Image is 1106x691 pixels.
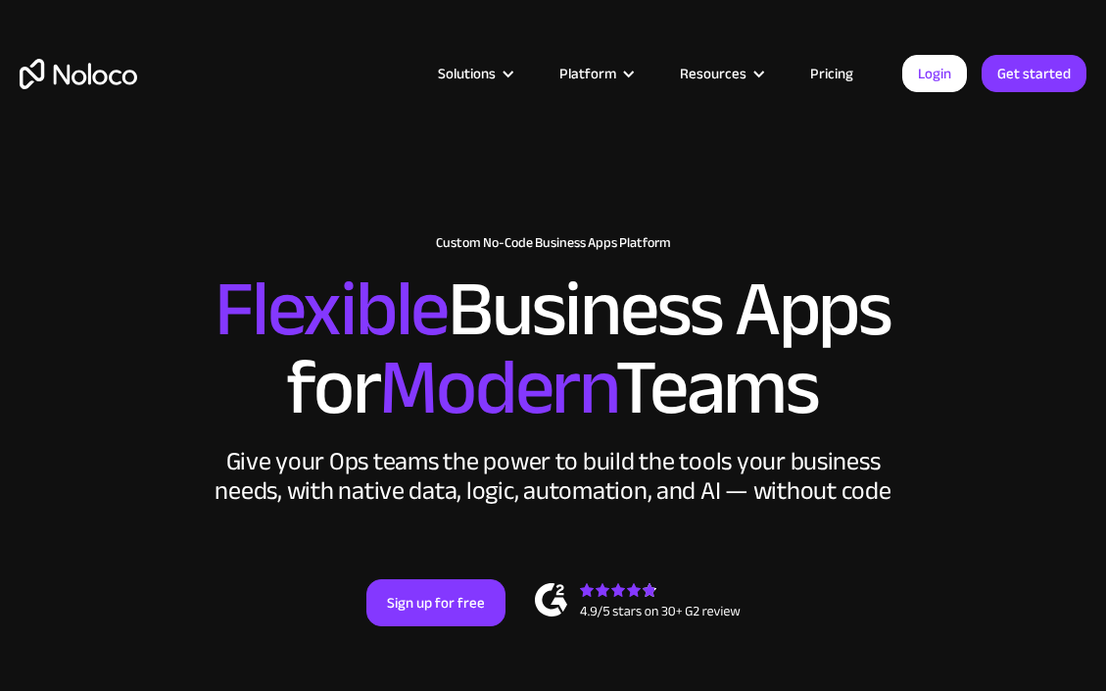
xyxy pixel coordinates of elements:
div: Resources [655,61,786,86]
div: Platform [559,61,616,86]
a: Login [902,55,967,92]
span: Flexible [215,236,448,382]
a: Pricing [786,61,878,86]
h2: Business Apps for Teams [20,271,1086,427]
div: Solutions [413,61,535,86]
div: Give your Ops teams the power to build the tools your business needs, with native data, logic, au... [211,447,896,506]
div: Solutions [438,61,496,86]
a: home [20,59,137,89]
div: Resources [680,61,746,86]
div: Platform [535,61,655,86]
span: Modern [379,315,615,461]
a: Sign up for free [366,579,505,626]
a: Get started [982,55,1086,92]
h1: Custom No-Code Business Apps Platform [20,235,1086,251]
